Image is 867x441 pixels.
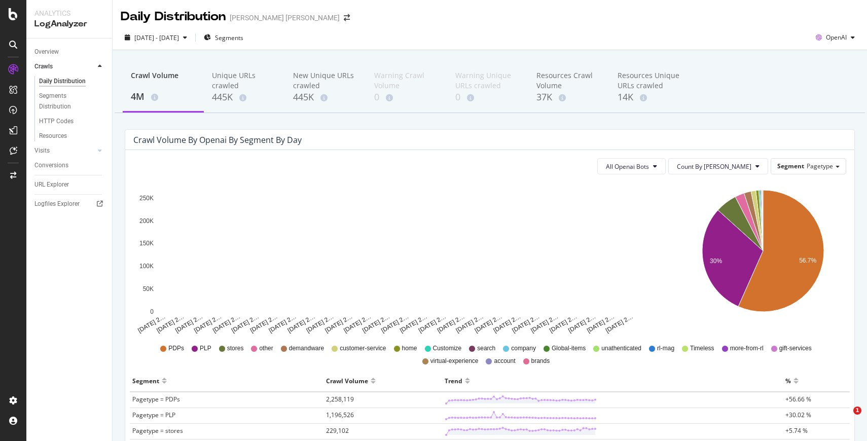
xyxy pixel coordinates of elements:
span: Pagetype [807,162,833,170]
span: more-from-rl [730,344,764,353]
span: 2,258,119 [326,395,354,403]
div: % [785,373,791,389]
span: demandware [289,344,324,353]
span: PLP [200,344,211,353]
div: 37K [536,91,601,104]
div: Crawl Volume [131,70,196,90]
span: gift-services [779,344,812,353]
a: Overview [34,47,105,57]
span: 229,102 [326,426,349,435]
span: Pagetype = PDPs [132,395,180,403]
a: Visits [34,145,95,156]
div: 0 [374,91,439,104]
span: PDPs [168,344,184,353]
text: 100K [139,263,154,270]
div: URL Explorer [34,179,69,190]
button: [DATE] - [DATE] [121,29,191,46]
div: Overview [34,47,59,57]
div: Logfiles Explorer [34,199,80,209]
div: Analytics [34,8,104,18]
div: New Unique URLs crawled [293,70,358,91]
iframe: Intercom live chat [833,407,857,431]
div: HTTP Codes [39,116,74,127]
span: unathenticated [601,344,641,353]
div: Unique URLs crawled [212,70,277,91]
text: 200K [139,217,154,225]
div: Resources Crawl Volume [536,70,601,91]
span: home [402,344,417,353]
span: +56.66 % [785,395,811,403]
span: Global-items [552,344,586,353]
div: Warning Crawl Volume [374,70,439,91]
div: Visits [34,145,50,156]
span: +30.02 % [785,411,811,419]
span: brands [531,357,550,365]
span: +5.74 % [785,426,808,435]
span: [DATE] - [DATE] [134,33,179,42]
span: Timeless [690,344,714,353]
button: OpenAI [812,29,859,46]
div: Resources Unique URLs crawled [618,70,682,91]
div: Trend [445,373,462,389]
span: customer-service [340,344,386,353]
text: 150K [139,240,154,247]
div: 4M [131,90,196,103]
a: Logfiles Explorer [34,199,105,209]
span: Segments [215,33,243,42]
span: Segment [777,162,804,170]
span: OpenAI [826,33,847,42]
div: Daily Distribution [39,76,86,87]
text: 50K [143,285,154,292]
a: HTTP Codes [39,116,105,127]
span: account [494,357,515,365]
span: All Openai Bots [606,162,649,171]
div: arrow-right-arrow-left [344,14,350,21]
text: 250K [139,195,154,202]
text: 30% [710,258,722,265]
a: URL Explorer [34,179,105,190]
div: Resources [39,131,67,141]
svg: A chart. [133,182,664,335]
div: Crawl Volume by openai by Segment by Day [133,135,302,145]
div: LogAnalyzer [34,18,104,30]
span: company [511,344,536,353]
a: Segments Distribution [39,91,105,112]
span: search [477,344,495,353]
svg: A chart. [679,182,846,335]
div: [PERSON_NAME] [PERSON_NAME] [230,13,340,23]
div: Crawl Volume [326,373,368,389]
span: Pagetype = PLP [132,411,175,419]
button: Count By [PERSON_NAME] [668,158,768,174]
a: Resources [39,131,105,141]
span: Pagetype = stores [132,426,183,435]
button: All Openai Bots [597,158,666,174]
div: Daily Distribution [121,8,226,25]
a: Conversions [34,160,105,171]
div: 14K [618,91,682,104]
div: Segment [132,373,159,389]
div: Conversions [34,160,68,171]
span: rl-mag [657,344,674,353]
span: 1,196,526 [326,411,354,419]
div: 445K [293,91,358,104]
text: 56.7% [799,257,816,264]
text: 0 [150,308,154,315]
span: Count By Day [677,162,751,171]
div: Crawls [34,61,53,72]
button: Segments [200,29,247,46]
span: stores [227,344,244,353]
div: 0 [455,91,520,104]
span: other [259,344,273,353]
span: Customize [433,344,462,353]
a: Crawls [34,61,95,72]
div: 445K [212,91,277,104]
a: Daily Distribution [39,76,105,87]
div: Warning Unique URLs crawled [455,70,520,91]
div: Segments Distribution [39,91,95,112]
span: virtual-experience [430,357,479,365]
span: 1 [853,407,861,415]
